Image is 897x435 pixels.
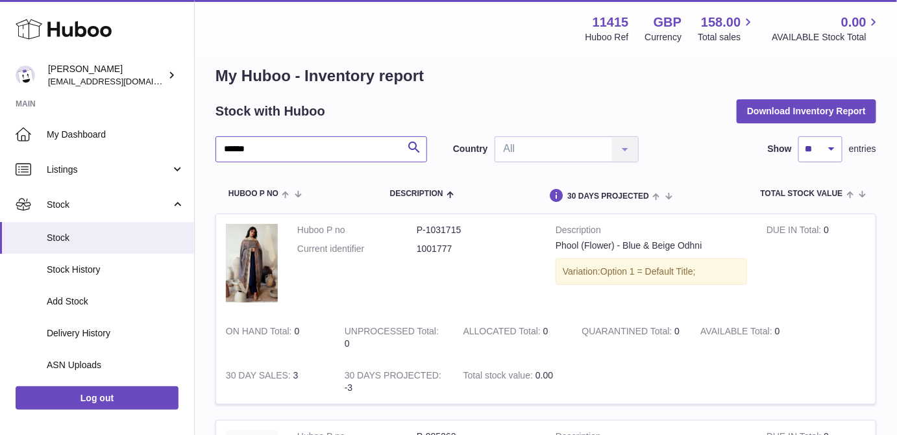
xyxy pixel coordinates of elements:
strong: 30 DAY SALES [226,370,293,384]
td: 0 [454,316,572,360]
span: entries [849,143,876,155]
strong: AVAILABLE Total [701,326,775,340]
span: Stock History [47,264,184,276]
strong: ALLOCATED Total [463,326,543,340]
dt: Huboo P no [297,224,417,236]
strong: Total stock value [463,370,535,384]
td: 3 [216,360,335,404]
button: Download Inventory Report [737,99,876,123]
strong: QUARANTINED Total [582,326,675,340]
h1: My Huboo - Inventory report [215,66,876,86]
strong: 11415 [593,14,629,31]
td: 0 [216,316,335,360]
span: 0.00 [535,370,553,380]
span: ASN Uploads [47,359,184,371]
img: care@shopmanto.uk [16,66,35,85]
span: Huboo P no [228,190,278,198]
strong: UNPROCESSED Total [345,326,439,340]
span: Total stock value [761,190,843,198]
span: Option 1 = Default Title; [600,266,696,277]
strong: Description [556,224,747,240]
div: Currency [645,31,682,43]
span: Add Stock [47,295,184,308]
span: 0 [675,326,680,336]
dd: 1001777 [417,243,536,255]
dd: P-1031715 [417,224,536,236]
span: My Dashboard [47,129,184,141]
span: AVAILABLE Stock Total [772,31,881,43]
span: Listings [47,164,171,176]
img: product image [226,224,278,303]
td: 0 [757,214,876,316]
div: [PERSON_NAME] [48,63,165,88]
label: Show [768,143,792,155]
span: 158.00 [701,14,741,31]
span: Delivery History [47,327,184,340]
a: 0.00 AVAILABLE Stock Total [772,14,881,43]
a: Log out [16,386,178,410]
td: -3 [335,360,454,404]
td: 0 [335,316,454,360]
span: Total sales [698,31,756,43]
span: Description [390,190,443,198]
div: Variation: [556,258,747,285]
span: [EMAIL_ADDRESS][DOMAIN_NAME] [48,76,191,86]
div: Phool (Flower) - Blue & Beige Odhni [556,240,747,252]
span: 30 DAYS PROJECTED [567,192,649,201]
div: Huboo Ref [585,31,629,43]
span: Stock [47,232,184,244]
a: 158.00 Total sales [698,14,756,43]
strong: 30 DAYS PROJECTED [345,370,441,384]
span: Stock [47,199,171,211]
strong: GBP [654,14,682,31]
h2: Stock with Huboo [215,103,325,120]
span: 0.00 [841,14,866,31]
strong: DUE IN Total [767,225,824,238]
dt: Current identifier [297,243,417,255]
td: 0 [691,316,810,360]
strong: ON HAND Total [226,326,295,340]
label: Country [453,143,488,155]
